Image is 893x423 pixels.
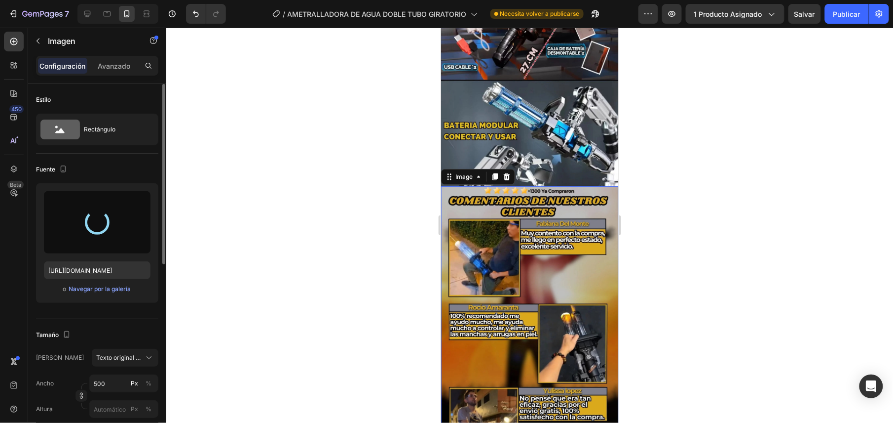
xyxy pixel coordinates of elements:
font: Tamaño [36,331,59,339]
span: o [63,283,67,295]
div: Rectángulo [84,118,144,141]
span: Salvar [794,10,815,18]
span: 1 producto asignado [694,9,762,19]
label: Ancho [36,379,54,388]
button: 1 producto asignado [686,4,784,24]
div: Abra Intercom Messenger [859,375,883,398]
button: Px [143,403,154,415]
label: [PERSON_NAME] [36,353,84,362]
font: Px [131,405,139,414]
button: 7 [4,4,74,24]
button: % [129,378,141,389]
div: Beta [7,181,24,189]
div: % [146,379,151,388]
font: Navegar por la galería [69,285,131,294]
div: % [146,405,151,414]
button: Px [143,378,154,389]
button: Texto original en [92,349,158,367]
label: Altura [36,405,53,414]
iframe: Design area [441,28,619,423]
p: Avanzado [98,61,130,71]
font: Fuente [36,165,55,174]
button: % [129,403,141,415]
span: Texto original en [96,353,142,362]
font: Publicar [833,9,860,19]
span: / [283,9,286,19]
p: 7 [65,8,69,20]
font: Px [131,379,139,388]
input: Px% [89,400,158,418]
button: Publicar [825,4,869,24]
button: Navegar por la galería [69,284,132,294]
span: AMETRALLADORA DE AGUA DOBLE TUBO GIRATORIO [288,9,467,19]
span: Necesita volver a publicarse [500,9,580,18]
p: Image [48,35,132,47]
button: Salvar [788,4,821,24]
input: Px% [89,375,158,392]
div: 450 [9,105,24,113]
p: Configuración [40,61,86,71]
font: Estilo [36,95,51,104]
div: Deshacer/Rehacer [186,4,226,24]
input: https://example.com/image.jpg [44,261,150,279]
